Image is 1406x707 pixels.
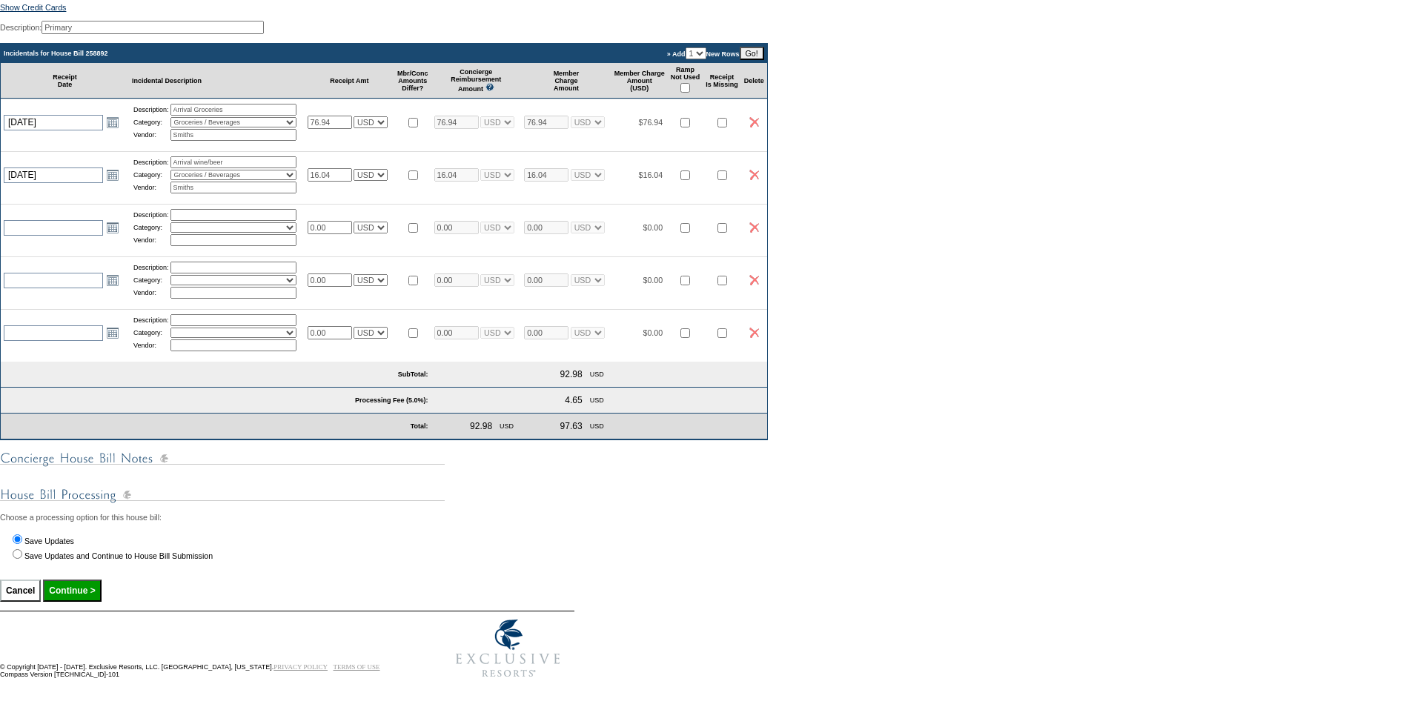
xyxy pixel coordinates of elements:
td: Incidental Description [129,63,305,99]
td: Description: [133,156,169,168]
label: Save Updates [24,537,74,545]
td: Vendor: [133,129,169,141]
input: Go! [740,47,764,60]
td: Vendor: [133,287,169,299]
td: Description: [133,209,169,221]
img: icon_delete2.gif [749,170,759,180]
td: Total: [129,414,431,439]
td: Category: [133,328,169,338]
td: USD [587,418,607,434]
label: Save Updates and Continue to House Bill Submission [24,551,213,560]
img: questionMark_lightBlue.gif [485,83,494,91]
a: Open the calendar popup. [105,219,121,236]
a: PRIVACY POLICY [273,663,328,671]
td: Category: [133,117,169,127]
td: Ramp Not Used [668,63,703,99]
img: icon_delete2.gif [749,275,759,285]
td: Vendor: [133,182,169,193]
td: 92.98 [557,366,586,382]
td: Delete [741,63,767,99]
td: Category: [133,170,169,180]
td: Category: [133,222,169,233]
td: 97.63 [557,418,586,434]
td: USD [587,366,607,382]
td: Category: [133,275,169,285]
a: Open the calendar popup. [105,272,121,288]
span: $0.00 [643,276,663,285]
input: Continue > [43,580,101,602]
td: Processing Fee (5.0%): [1,388,431,414]
td: USD [497,418,517,434]
td: Member Charge Amount [521,63,611,99]
td: USD [587,392,607,408]
td: SubTotal: [1,362,431,388]
img: icon_delete2.gif [749,222,759,233]
td: Description: [133,314,169,326]
a: Open the calendar popup. [105,167,121,183]
img: icon_delete2.gif [749,117,759,127]
span: $0.00 [643,223,663,232]
span: $0.00 [643,328,663,337]
td: Description: [133,104,169,116]
td: Concierge Reimbursement Amount [431,63,522,99]
td: Receipt Amt [305,63,395,99]
td: 4.65 [562,392,585,408]
img: icon_delete2.gif [749,328,759,338]
td: Mbr/Conc Amounts Differ? [394,63,431,99]
td: Description: [133,262,169,273]
td: Incidentals for House Bill 258892 [1,44,431,63]
span: $76.94 [639,118,663,127]
span: $16.04 [639,170,663,179]
td: Member Charge Amount (USD) [611,63,668,99]
img: Exclusive Resorts [442,611,574,686]
a: TERMS OF USE [334,663,380,671]
a: Open the calendar popup. [105,325,121,341]
td: Vendor: [133,339,169,351]
td: Receipt Date [1,63,129,99]
td: Vendor: [133,234,169,246]
td: Receipt Is Missing [703,63,741,99]
td: » Add New Rows [431,44,767,63]
td: 92.98 [467,418,495,434]
a: Open the calendar popup. [105,114,121,130]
